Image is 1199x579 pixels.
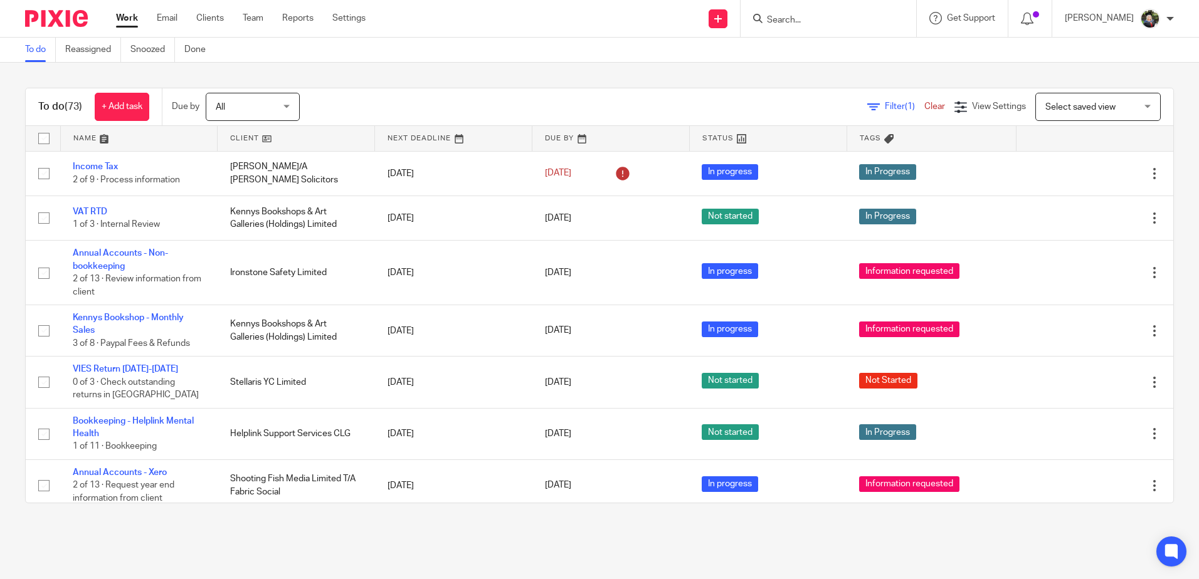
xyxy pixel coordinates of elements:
span: In progress [702,164,758,180]
span: Not Started [859,373,917,389]
td: Kennys Bookshops & Art Galleries (Holdings) Limited [218,305,375,357]
td: [DATE] [375,305,532,357]
td: Helplink Support Services CLG [218,408,375,459]
a: Settings [332,12,366,24]
span: [DATE] [545,481,571,490]
td: [DATE] [375,151,532,196]
span: [DATE] [545,214,571,222]
span: In progress [702,321,758,337]
a: Clear [924,102,945,111]
a: Clients [196,12,224,24]
td: [DATE] [375,357,532,408]
span: In progress [702,263,758,279]
span: In Progress [859,424,916,440]
span: In Progress [859,209,916,224]
span: [DATE] [545,378,571,387]
span: (1) [905,102,915,111]
input: Search [766,15,879,26]
a: Kennys Bookshop - Monthly Sales [73,313,184,335]
span: 0 of 3 · Check outstanding returns in [GEOGRAPHIC_DATA] [73,378,199,400]
span: (73) [65,102,82,112]
span: Information requested [859,321,959,337]
span: 3 of 8 · Paypal Fees & Refunds [73,339,190,348]
td: [DATE] [375,196,532,240]
span: [DATE] [545,326,571,335]
a: Team [243,12,263,24]
a: Work [116,12,138,24]
span: View Settings [972,102,1026,111]
td: Kennys Bookshops & Art Galleries (Holdings) Limited [218,196,375,240]
a: Annual Accounts - Non-bookkeeping [73,249,168,270]
span: 2 of 13 · Review information from client [73,274,201,296]
span: [DATE] [545,429,571,438]
span: Information requested [859,476,959,492]
span: Not started [702,209,759,224]
img: Jade.jpeg [1140,9,1160,29]
h1: To do [38,100,82,113]
td: Stellaris YC Limited [218,357,375,408]
span: Not started [702,373,759,389]
a: Income Tax [73,162,118,171]
img: Pixie [25,10,88,27]
span: [DATE] [545,268,571,277]
span: Select saved view [1045,103,1116,112]
span: 1 of 3 · Internal Review [73,220,160,229]
a: Bookkeeping - Helplink Mental Health [73,417,194,438]
span: 2 of 9 · Process information [73,175,180,184]
a: Done [184,38,215,62]
span: 1 of 11 · Bookkeeping [73,442,157,451]
span: Get Support [947,14,995,23]
a: VIES Return [DATE]-[DATE] [73,365,178,373]
a: VAT RTD [73,207,107,216]
a: Email [157,12,177,24]
td: [DATE] [375,460,532,511]
p: [PERSON_NAME] [1065,12,1134,24]
td: Ironstone Safety Limited [218,241,375,305]
span: Tags [860,135,881,142]
a: To do [25,38,56,62]
td: Shooting Fish Media Limited T/A Fabric Social [218,460,375,511]
span: 2 of 13 · Request year end information from client [73,481,174,503]
a: Reassigned [65,38,121,62]
a: Snoozed [130,38,175,62]
span: In Progress [859,164,916,180]
span: [DATE] [545,169,571,178]
span: In progress [702,476,758,492]
span: All [216,103,225,112]
a: + Add task [95,93,149,121]
span: Filter [885,102,924,111]
a: Annual Accounts - Xero [73,468,167,477]
td: [PERSON_NAME]/A [PERSON_NAME] Solicitors [218,151,375,196]
td: [DATE] [375,241,532,305]
span: Information requested [859,263,959,279]
p: Due by [172,100,199,113]
a: Reports [282,12,314,24]
span: Not started [702,424,759,440]
td: [DATE] [375,408,532,459]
